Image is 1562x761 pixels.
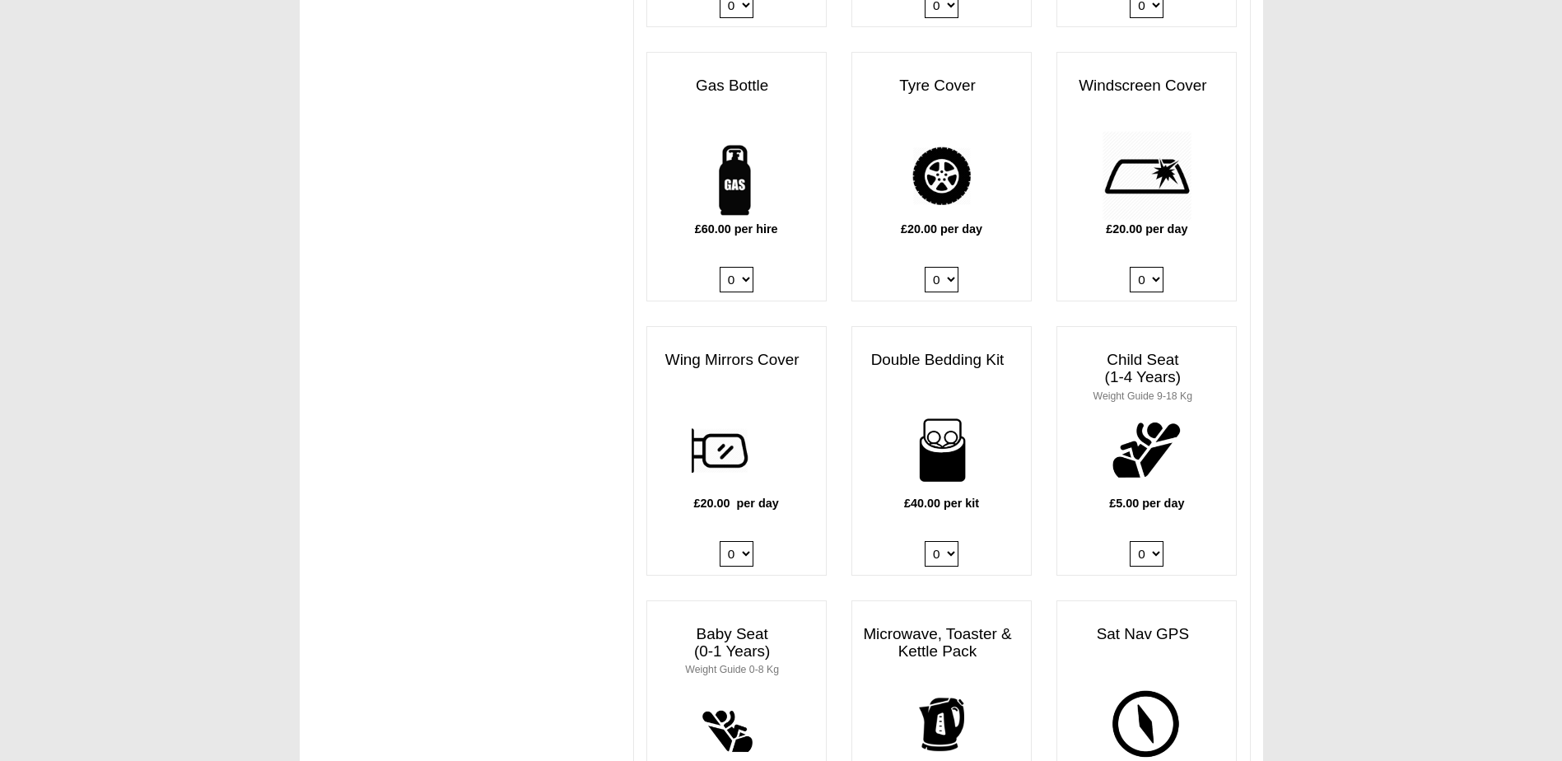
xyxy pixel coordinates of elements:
[852,69,1031,103] h3: Tyre Cover
[1102,405,1191,495] img: child.png
[1106,222,1187,236] b: £20.00 per day
[647,618,826,685] h3: Baby Seat (0-1 Years)
[1109,497,1184,510] b: £5.00 per day
[1102,131,1191,221] img: windscreen.png
[647,69,826,103] h3: Gas Bottle
[904,497,979,510] b: £40.00 per kit
[695,222,778,236] b: £60.00 per hire
[897,405,986,495] img: bedding-for-two.png
[852,343,1031,377] h3: Double Bedding Kit
[1057,69,1236,103] h3: Windscreen Cover
[685,664,779,675] small: Weight Guide 0-8 Kg
[647,343,826,377] h3: Wing Mirrors Cover
[1057,343,1236,411] h3: Child Seat (1-4 Years)
[852,618,1031,669] h3: Microwave, Toaster & Kettle Pack
[901,222,982,236] b: £20.00 per day
[1057,618,1236,651] h3: Sat Nav GPS
[692,405,781,495] img: wing.png
[1093,390,1192,402] small: Weight Guide 9-18 Kg
[692,131,781,221] img: gas-bottle.png
[897,131,986,221] img: tyre.png
[694,497,779,510] b: £20.00 per day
